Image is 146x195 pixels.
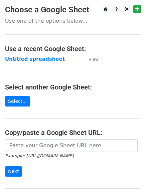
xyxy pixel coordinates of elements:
[5,83,141,91] h4: Select another Google Sheet:
[5,96,30,107] a: Select...
[5,139,138,152] input: Paste your Google Sheet URL here
[5,129,141,137] h4: Copy/paste a Google Sheet URL:
[5,17,141,24] p: Use one of the options below...
[5,5,141,15] h3: Choose a Google Sheet
[5,45,141,53] h4: Use a recent Google Sheet:
[5,153,74,158] small: Example: [URL][DOMAIN_NAME]
[89,57,99,62] small: View
[5,56,65,62] a: Untitled spreadsheet
[82,56,99,62] a: View
[5,166,22,177] input: Next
